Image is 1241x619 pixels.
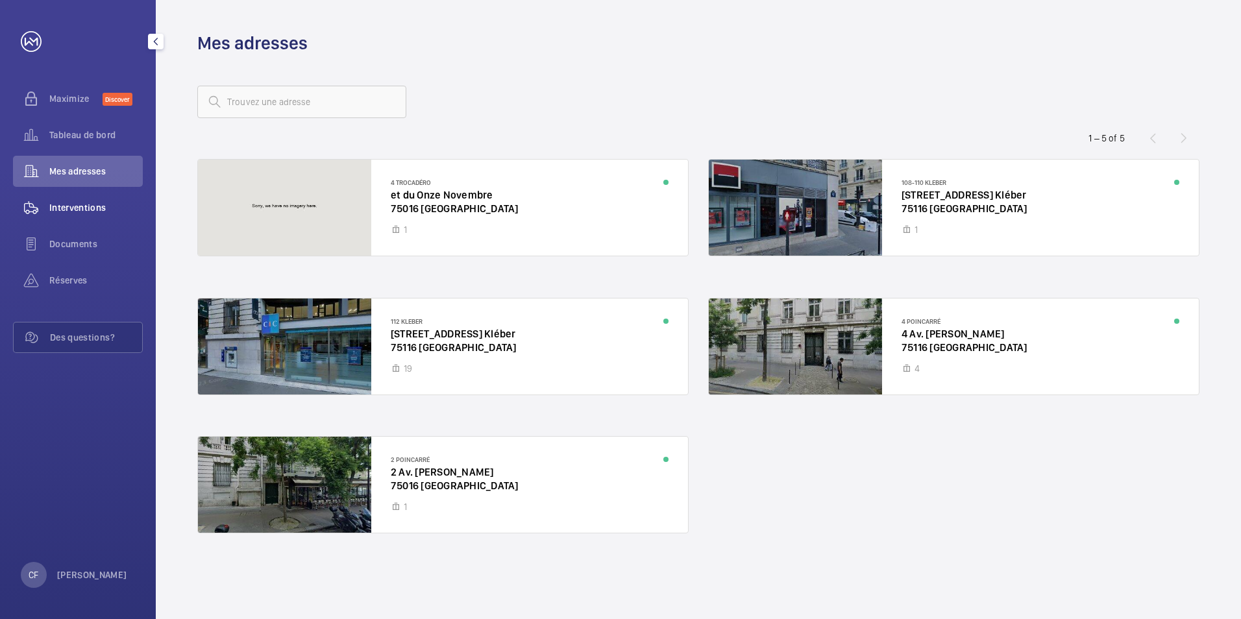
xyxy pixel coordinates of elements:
[50,331,142,344] span: Des questions?
[49,201,143,214] span: Interventions
[49,237,143,250] span: Documents
[1088,132,1125,145] div: 1 – 5 of 5
[49,274,143,287] span: Réserves
[49,128,143,141] span: Tableau de bord
[197,86,406,118] input: Trouvez une adresse
[197,31,308,55] h1: Mes adresses
[49,165,143,178] span: Mes adresses
[49,92,103,105] span: Maximize
[57,568,127,581] p: [PERSON_NAME]
[103,93,132,106] span: Discover
[29,568,38,581] p: CF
